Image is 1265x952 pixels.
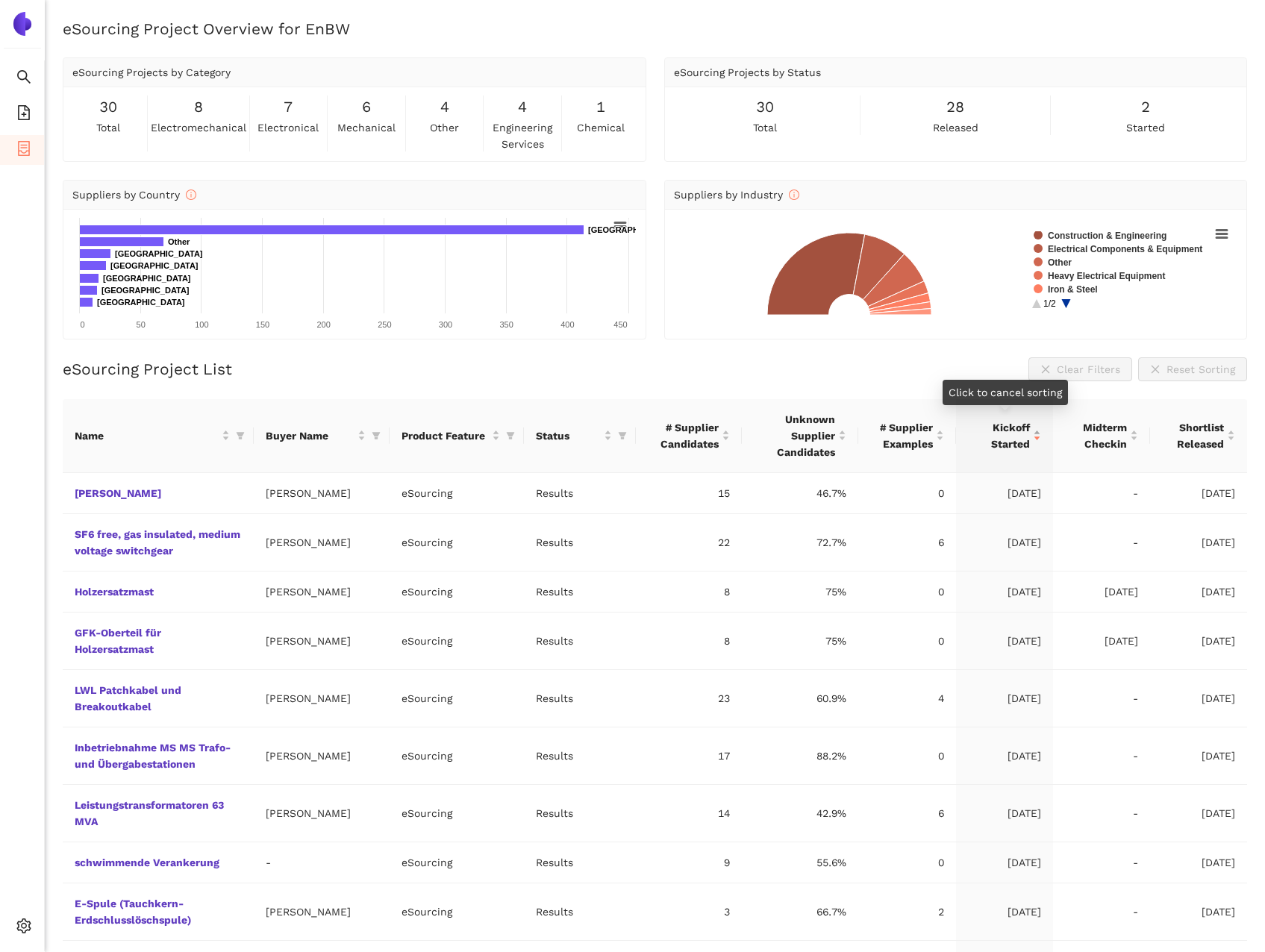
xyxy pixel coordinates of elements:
td: 15 [636,473,742,514]
td: - [1053,473,1150,514]
th: this column's title is Status,this column is sortable [524,399,636,473]
td: 0 [858,727,956,785]
span: 30 [756,95,774,119]
span: filter [615,425,630,447]
span: other [430,119,459,136]
text: Other [168,237,190,246]
td: 8 [636,613,742,670]
span: Suppliers by Industry [674,189,799,201]
td: Results [524,571,636,613]
span: # Supplier Examples [870,419,933,452]
span: 30 [99,95,117,119]
span: search [16,64,31,94]
td: 66.7% [742,883,858,941]
td: [DATE] [956,785,1053,842]
td: 88.2% [742,727,858,785]
span: 1 [596,95,605,119]
span: 4 [518,95,527,119]
td: Results [524,883,636,941]
th: this column's title is Buyer Name,this column is sortable [254,399,390,473]
th: this column's title is Unknown Supplier Candidates,this column is sortable [742,399,858,473]
td: [PERSON_NAME] [254,670,390,727]
td: [PERSON_NAME] [254,727,390,785]
td: eSourcing [390,571,524,613]
td: 6 [858,785,956,842]
span: setting [16,913,31,943]
text: 0 [80,320,84,329]
td: [DATE] [1150,883,1247,941]
td: [DATE] [956,670,1053,727]
span: filter [506,431,515,440]
text: Electrical Components & Equipment [1048,244,1202,254]
td: [DATE] [1053,571,1150,613]
text: 300 [439,320,452,329]
h2: eSourcing Project Overview for EnBW [63,18,1247,40]
td: 6 [858,514,956,571]
span: filter [369,425,384,447]
span: Unknown Supplier Candidates [754,411,835,460]
text: 200 [316,320,330,329]
span: chemical [577,119,625,136]
text: [GEOGRAPHIC_DATA] [588,225,676,234]
td: [PERSON_NAME] [254,613,390,670]
td: - [1053,514,1150,571]
span: info-circle [186,190,196,200]
th: this column's title is Midterm Checkin,this column is sortable [1053,399,1150,473]
span: container [16,136,31,166]
span: Kickoff Started [968,419,1030,452]
td: 22 [636,514,742,571]
th: this column's title is Product Feature,this column is sortable [390,399,524,473]
td: [DATE] [1150,727,1247,785]
span: total [96,119,120,136]
span: Midterm Checkin [1065,419,1127,452]
td: - [254,842,390,883]
td: [DATE] [956,883,1053,941]
td: 0 [858,613,956,670]
td: [DATE] [1053,613,1150,670]
td: [PERSON_NAME] [254,785,390,842]
text: [GEOGRAPHIC_DATA] [115,249,203,258]
span: mechanical [337,119,396,136]
td: 3 [636,883,742,941]
td: [DATE] [956,842,1053,883]
button: closeClear Filters [1028,357,1132,381]
span: 2 [1141,95,1150,119]
span: Suppliers by Country [72,189,196,201]
td: - [1053,842,1150,883]
td: Results [524,670,636,727]
td: 14 [636,785,742,842]
span: info-circle [789,190,799,200]
td: Results [524,842,636,883]
td: Results [524,613,636,670]
text: 100 [195,320,208,329]
span: filter [618,431,627,440]
td: [DATE] [956,571,1053,613]
span: file-add [16,100,31,130]
span: engineering services [487,119,558,152]
td: eSourcing [390,670,524,727]
span: Buyer Name [266,428,354,444]
td: 60.9% [742,670,858,727]
td: [DATE] [1150,571,1247,613]
td: 75% [742,613,858,670]
td: [PERSON_NAME] [254,514,390,571]
text: [GEOGRAPHIC_DATA] [103,274,191,283]
td: eSourcing [390,883,524,941]
td: 2 [858,883,956,941]
td: Results [524,514,636,571]
td: [DATE] [1150,785,1247,842]
span: filter [372,431,381,440]
td: - [1053,883,1150,941]
div: Click to cancel sorting [943,380,1068,405]
span: eSourcing Projects by Category [72,66,231,78]
td: [DATE] [1150,514,1247,571]
span: electromechanical [151,119,246,136]
th: this column's title is Name,this column is sortable [63,399,254,473]
text: 250 [378,320,391,329]
text: [GEOGRAPHIC_DATA] [101,286,190,295]
text: [GEOGRAPHIC_DATA] [110,261,199,270]
td: 75% [742,571,858,613]
td: [DATE] [956,473,1053,514]
text: Construction & Engineering [1048,231,1166,241]
span: Shortlist Released [1162,419,1224,452]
